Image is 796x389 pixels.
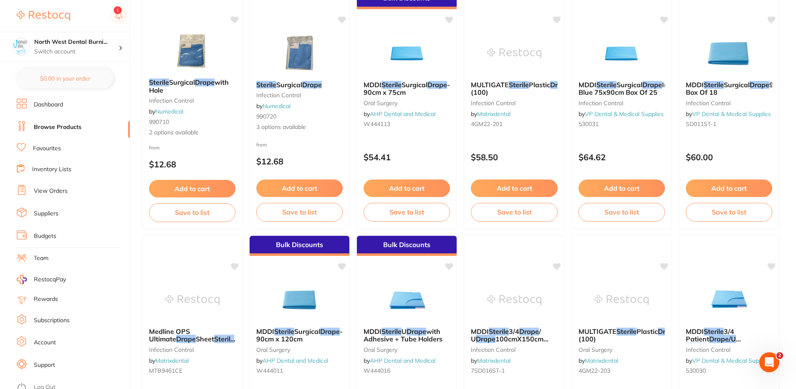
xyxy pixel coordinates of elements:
[686,327,734,343] span: 3/4 Patient
[658,327,677,336] em: Drape
[149,327,190,343] span: Medline OPS Ultimate
[579,203,665,221] button: Save to list
[637,327,658,336] span: Plastic
[477,110,510,118] a: Matrixdental
[34,48,119,56] p: Switch account
[320,327,340,336] em: Drape
[702,33,756,74] img: MDDI Sterile Surgical Drape 90x120cm Box Of 18
[32,165,71,174] a: Inventory Lists
[149,180,235,197] button: Add to cart
[364,81,450,96] b: MDDI Sterile Surgical Drape - 90cm x 75cm
[402,327,407,336] span: U
[427,81,447,89] em: Drape
[256,81,276,89] em: Sterile
[149,367,182,374] span: MTB9461CE
[149,144,160,151] span: from
[471,335,548,359] span: 100cmX150cm with Adhesive and Tube Holders (10)
[471,203,557,221] button: Save to list
[686,81,704,89] span: MDDI
[471,81,599,96] span: 61x91cm (100)
[579,367,610,374] span: 4GM22-203
[34,38,119,46] h4: North West Dental Burnie
[579,120,599,128] span: 530031
[276,81,302,89] span: Surgical
[149,328,235,343] b: Medline OPS Ultimate Drape Sheet Sterile 98x98cm (68/pcs) TB9461CE
[13,38,30,55] img: North West Dental Burnie
[364,81,382,89] span: MDDI
[471,357,510,364] span: by
[471,110,510,118] span: by
[149,118,169,126] span: 990710
[256,123,343,131] span: 3 options available
[256,327,343,343] span: - 90cm x 120cm
[579,346,665,353] small: oral surgery
[686,81,772,96] b: MDDI Sterile Surgical Drape 90x120cm Box Of 18
[149,78,235,94] b: Sterile Surgical Drape with Hole
[364,81,450,96] span: - 90cm x 75cm
[579,81,665,96] b: MDDI Sterile Surgical Drape Impervious Blue 75x90cm Box Of 25
[686,179,772,197] button: Add to cart
[594,279,649,321] img: MULTIGATE Sterile Plastic Drape 90x120cm (100)
[176,335,196,343] em: Drape
[509,81,529,89] em: Sterile
[195,78,215,86] em: Drape
[471,367,505,374] span: 7SD016ST-1
[149,78,169,86] em: Sterile
[380,279,434,321] img: MDDI Sterile U Drape with Adhesive + Tube Holders
[364,100,450,106] small: oral surgery
[686,357,771,364] span: by
[149,108,183,115] span: by
[686,343,705,351] em: Drape
[34,123,81,131] a: Browse Products
[471,328,557,343] b: MDDI Sterile 3/4 Drape / U Drape 100cmX150cm with Adhesive and Tube Holders (10)
[579,357,618,364] span: by
[579,328,665,343] b: MULTIGATE Sterile Plastic Drape 90x120cm (100)
[17,6,70,25] a: Restocq Logo
[596,81,617,89] em: Sterile
[579,152,665,162] p: $64.62
[364,357,435,364] span: by
[34,295,58,303] a: Rewards
[471,100,557,106] small: infection control
[149,78,229,94] span: with Hole
[692,357,771,364] a: VP Dental & Medical Supplies
[617,327,637,336] em: Sterile
[256,357,328,364] span: by
[402,81,427,89] span: Surgical
[519,327,539,336] em: Drape
[149,129,235,137] span: 2 options available
[33,144,61,153] a: Favourites
[256,367,283,374] span: W444011
[579,179,665,197] button: Add to cart
[196,335,214,343] span: Sheet
[529,81,550,89] span: Plastic
[686,152,772,162] p: $60.00
[263,357,328,364] a: AHP Dental and Medical
[686,100,772,106] small: infection control
[250,236,349,256] div: Bulk Discounts
[382,327,402,336] em: Sterile
[357,236,457,256] div: Bulk Discounts
[294,327,320,336] span: Surgical
[407,327,426,336] em: Drape
[364,203,450,221] button: Save to list
[471,327,489,336] span: MDDI
[509,327,519,336] span: 3/4
[34,101,63,109] a: Dashboard
[704,81,724,89] em: Sterile
[273,279,327,321] img: MDDI Sterile Surgical Drape - 90cm x 120cm
[34,338,56,347] a: Account
[149,203,235,222] button: Save to list
[273,33,327,74] img: Sterile Surgical Drape
[149,97,235,104] small: infection control
[149,357,189,364] span: by
[579,81,697,96] span: Impervious Blue 75x90cm Box Of 25
[149,159,235,169] p: $12.68
[382,81,402,89] em: Sterile
[585,357,618,364] a: Matrixdental
[364,179,450,197] button: Add to cart
[364,346,450,353] small: oral surgery
[34,316,70,325] a: Subscriptions
[34,254,48,263] a: Team
[686,328,772,343] b: MDDI Sterile 3/4 Patient Drape/U Drape With Adhesive + Tube Holders Blue 100x150cm Box Of 10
